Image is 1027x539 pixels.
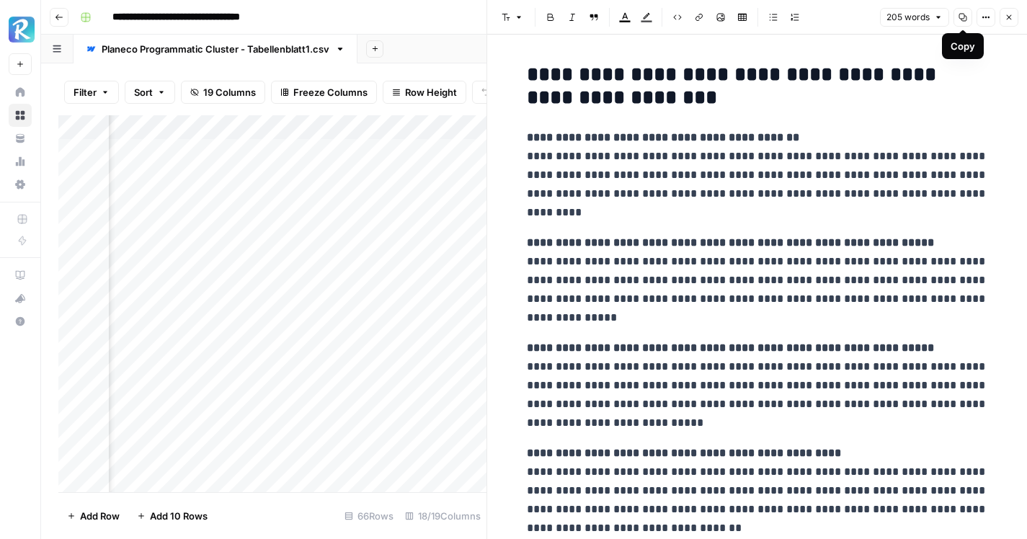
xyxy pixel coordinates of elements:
button: Freeze Columns [271,81,377,104]
div: What's new? [9,288,31,309]
span: 19 Columns [203,85,256,99]
div: 18/19 Columns [399,504,486,527]
a: Home [9,81,32,104]
button: 19 Columns [181,81,265,104]
span: 205 words [886,11,930,24]
a: Your Data [9,127,32,150]
div: Planeco Programmatic Cluster - Tabellenblatt1.csv [102,42,329,56]
span: Row Height [405,85,457,99]
button: 205 words [880,8,949,27]
button: Add Row [58,504,128,527]
img: Radyant Logo [9,17,35,43]
a: AirOps Academy [9,264,32,287]
a: Usage [9,150,32,173]
button: Help + Support [9,310,32,333]
span: Filter [74,85,97,99]
span: Freeze Columns [293,85,368,99]
button: Filter [64,81,119,104]
span: Add Row [80,509,120,523]
span: Add 10 Rows [150,509,208,523]
a: Planeco Programmatic Cluster - Tabellenblatt1.csv [74,35,357,63]
button: Row Height [383,81,466,104]
button: What's new? [9,287,32,310]
div: 66 Rows [339,504,399,527]
button: Workspace: Radyant [9,12,32,48]
a: Browse [9,104,32,127]
span: Sort [134,85,153,99]
a: Settings [9,173,32,196]
button: Sort [125,81,175,104]
button: Add 10 Rows [128,504,216,527]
